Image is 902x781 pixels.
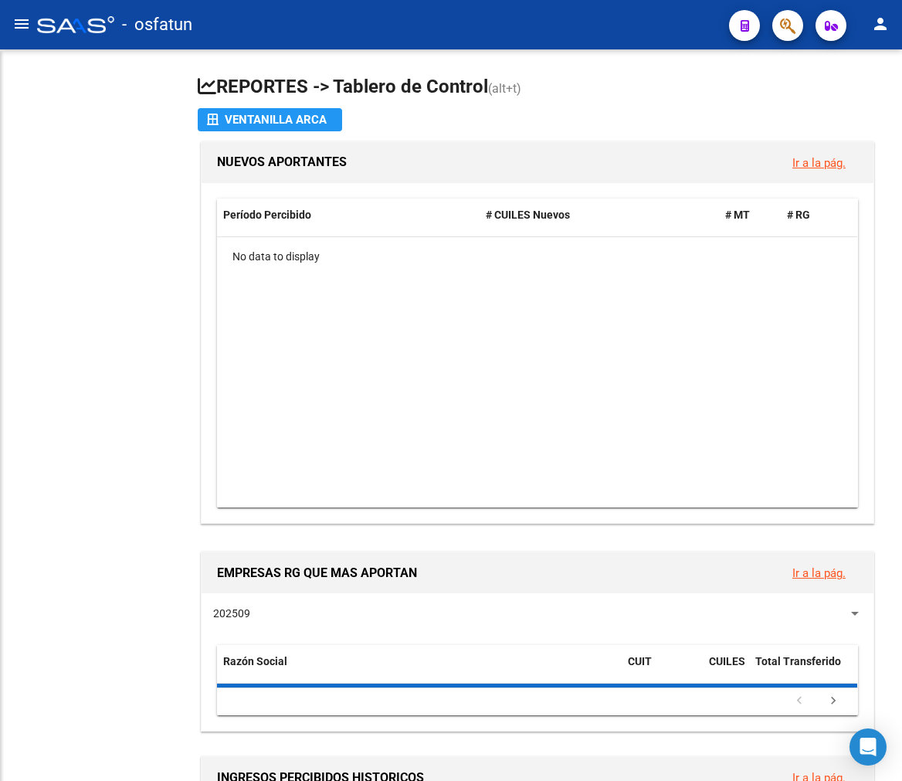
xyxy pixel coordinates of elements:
[198,74,877,101] h1: REPORTES -> Tablero de Control
[819,693,848,710] a: go to next page
[207,108,333,131] div: Ventanilla ARCA
[725,209,750,221] span: # MT
[223,655,287,667] span: Razón Social
[781,199,843,232] datatable-header-cell: # RG
[217,155,347,169] span: NUEVOS APORTANTES
[480,199,719,232] datatable-header-cell: # CUILES Nuevos
[122,8,192,42] span: - osfatun
[12,15,31,33] mat-icon: menu
[217,199,480,232] datatable-header-cell: Período Percibido
[488,81,521,96] span: (alt+t)
[785,693,814,710] a: go to previous page
[703,645,749,696] datatable-header-cell: CUILES
[217,237,857,276] div: No data to display
[622,645,703,696] datatable-header-cell: CUIT
[486,209,570,221] span: # CUILES Nuevos
[787,209,810,221] span: # RG
[628,655,652,667] span: CUIT
[709,655,745,667] span: CUILES
[198,108,342,131] button: Ventanilla ARCA
[755,655,841,667] span: Total Transferido
[780,148,858,177] button: Ir a la pág.
[792,156,846,170] a: Ir a la pág.
[749,645,857,696] datatable-header-cell: Total Transferido
[217,565,417,580] span: EMPRESAS RG QUE MAS APORTAN
[849,728,887,766] div: Open Intercom Messenger
[223,209,311,221] span: Período Percibido
[780,559,858,587] button: Ir a la pág.
[217,645,622,696] datatable-header-cell: Razón Social
[213,607,250,620] span: 202509
[792,566,846,580] a: Ir a la pág.
[871,15,890,33] mat-icon: person
[719,199,781,232] datatable-header-cell: # MT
